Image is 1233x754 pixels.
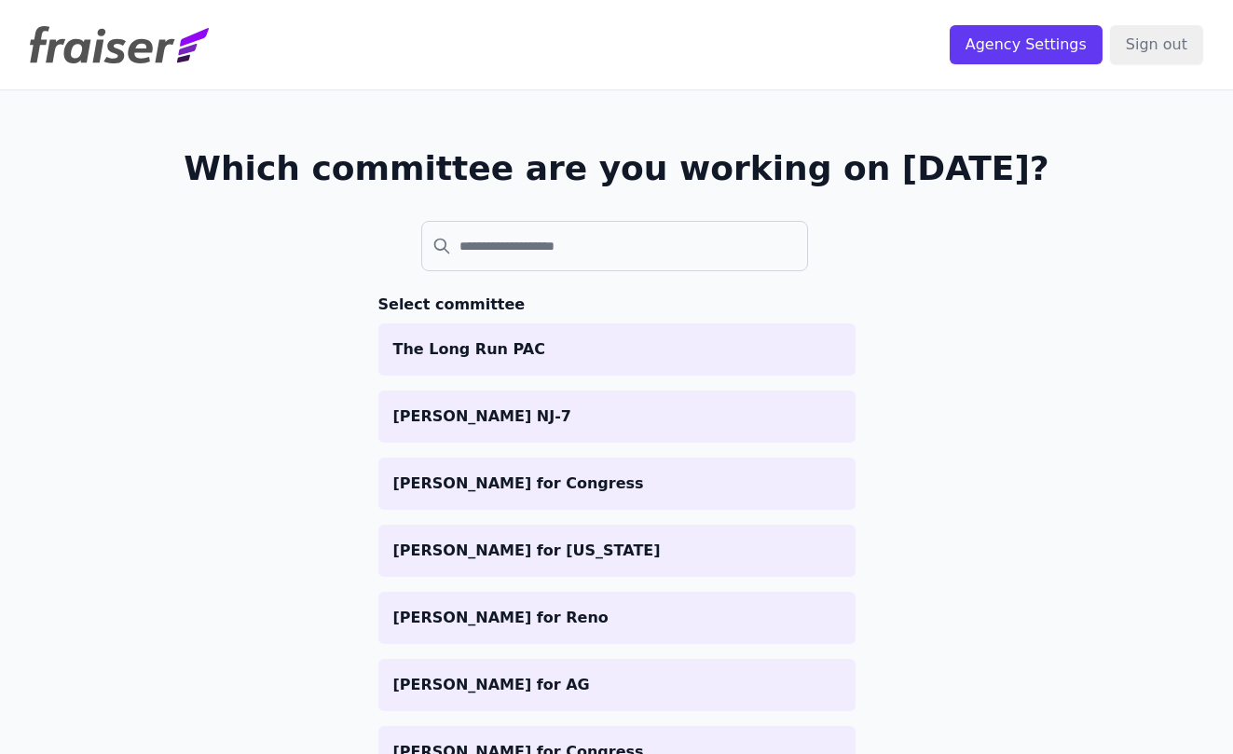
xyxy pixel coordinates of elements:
p: [PERSON_NAME] for [US_STATE] [393,540,841,562]
p: [PERSON_NAME] for Congress [393,473,841,495]
input: Agency Settings [950,25,1103,64]
h3: Select committee [378,294,856,316]
p: [PERSON_NAME] NJ-7 [393,405,841,428]
p: The Long Run PAC [393,338,841,361]
p: [PERSON_NAME] for AG [393,674,841,696]
a: [PERSON_NAME] for AG [378,659,856,711]
a: [PERSON_NAME] for Reno [378,592,856,644]
a: [PERSON_NAME] NJ-7 [378,391,856,443]
a: [PERSON_NAME] for Congress [378,458,856,510]
p: [PERSON_NAME] for Reno [393,607,841,629]
input: Sign out [1110,25,1203,64]
a: The Long Run PAC [378,323,856,376]
h1: Which committee are you working on [DATE]? [184,150,1049,187]
img: Fraiser Logo [30,26,209,63]
a: [PERSON_NAME] for [US_STATE] [378,525,856,577]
